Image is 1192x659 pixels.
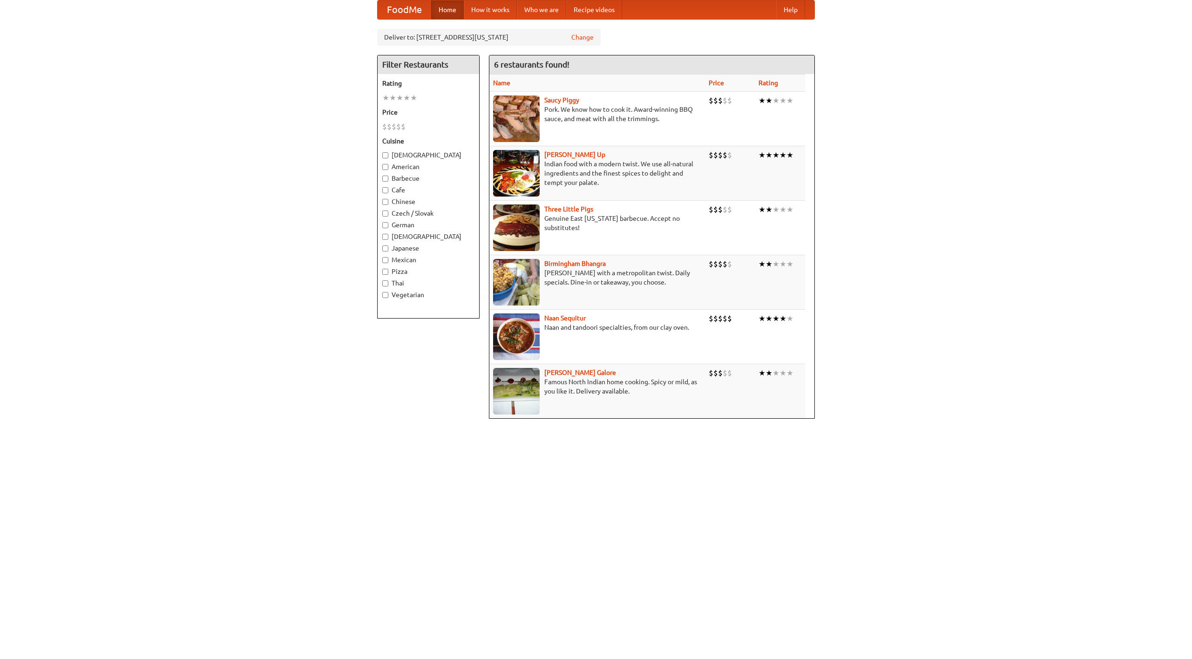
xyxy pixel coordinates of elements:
[544,314,586,322] a: Naan Sequitur
[713,150,718,160] li: $
[718,95,723,106] li: $
[544,369,616,376] a: [PERSON_NAME] Galore
[382,122,387,132] li: $
[493,313,540,360] img: naansequitur.jpg
[571,33,594,42] a: Change
[382,136,474,146] h5: Cuisine
[786,313,793,324] li: ★
[493,150,540,197] img: curryup.jpg
[765,368,772,378] li: ★
[382,290,474,299] label: Vegetarian
[713,95,718,106] li: $
[786,150,793,160] li: ★
[786,204,793,215] li: ★
[759,368,765,378] li: ★
[765,95,772,106] li: ★
[759,79,778,87] a: Rating
[382,199,388,205] input: Chinese
[382,79,474,88] h5: Rating
[544,96,579,104] a: Saucy Piggy
[410,93,417,103] li: ★
[779,368,786,378] li: ★
[382,162,474,171] label: American
[713,204,718,215] li: $
[382,292,388,298] input: Vegetarian
[392,122,396,132] li: $
[779,259,786,269] li: ★
[709,368,713,378] li: $
[718,259,723,269] li: $
[431,0,464,19] a: Home
[772,259,779,269] li: ★
[382,185,474,195] label: Cafe
[772,204,779,215] li: ★
[779,95,786,106] li: ★
[723,204,727,215] li: $
[389,93,396,103] li: ★
[718,368,723,378] li: $
[493,323,701,332] p: Naan and tandoori specialties, from our clay oven.
[517,0,566,19] a: Who we are
[382,222,388,228] input: German
[713,313,718,324] li: $
[544,205,593,213] a: Three Little Pigs
[723,259,727,269] li: $
[772,368,779,378] li: ★
[382,244,474,253] label: Japanese
[723,368,727,378] li: $
[382,269,388,275] input: Pizza
[727,259,732,269] li: $
[759,95,765,106] li: ★
[709,95,713,106] li: $
[378,55,479,74] h4: Filter Restaurants
[786,95,793,106] li: ★
[772,95,779,106] li: ★
[493,214,701,232] p: Genuine East [US_STATE] barbecue. Accept no substitutes!
[378,0,431,19] a: FoodMe
[765,204,772,215] li: ★
[709,259,713,269] li: $
[779,204,786,215] li: ★
[382,255,474,265] label: Mexican
[544,151,605,158] a: [PERSON_NAME] Up
[493,159,701,187] p: Indian food with a modern twist. We use all-natural ingredients and the finest spices to delight ...
[382,211,388,217] input: Czech / Slovak
[382,257,388,263] input: Mexican
[723,95,727,106] li: $
[493,259,540,306] img: bhangra.jpg
[464,0,517,19] a: How it works
[493,368,540,414] img: currygalore.jpg
[786,259,793,269] li: ★
[718,313,723,324] li: $
[493,79,510,87] a: Name
[779,150,786,160] li: ★
[759,150,765,160] li: ★
[493,268,701,287] p: [PERSON_NAME] with a metropolitan twist. Daily specials. Dine-in or takeaway, you choose.
[718,150,723,160] li: $
[396,122,401,132] li: $
[493,204,540,251] img: littlepigs.jpg
[382,232,474,241] label: [DEMOGRAPHIC_DATA]
[382,174,474,183] label: Barbecue
[709,204,713,215] li: $
[713,259,718,269] li: $
[493,95,540,142] img: saucy.jpg
[772,313,779,324] li: ★
[382,220,474,230] label: German
[494,60,569,69] ng-pluralize: 6 restaurants found!
[382,280,388,286] input: Thai
[709,313,713,324] li: $
[544,260,606,267] a: Birmingham Bhangra
[382,187,388,193] input: Cafe
[727,368,732,378] li: $
[382,152,388,158] input: [DEMOGRAPHIC_DATA]
[709,150,713,160] li: $
[382,209,474,218] label: Czech / Slovak
[723,313,727,324] li: $
[382,150,474,160] label: [DEMOGRAPHIC_DATA]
